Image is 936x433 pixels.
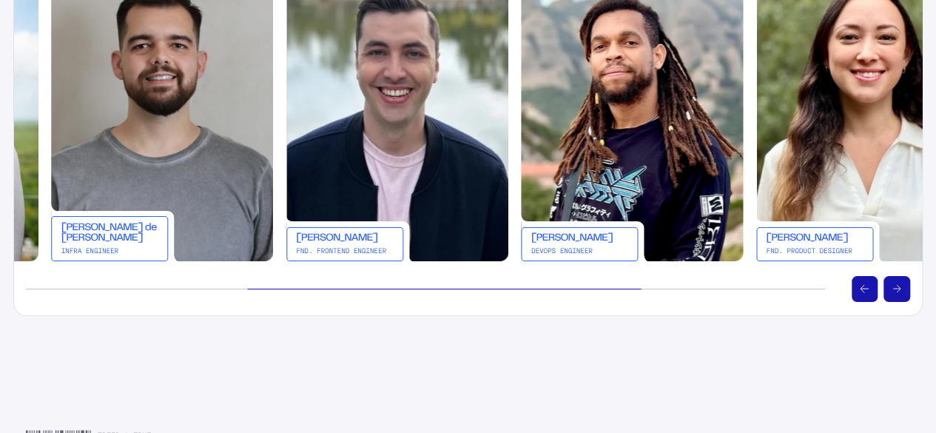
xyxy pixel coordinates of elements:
button: Scroll left [852,276,878,302]
div: FND. Product Designer [766,247,863,255]
div: Infra Engineer [61,247,158,255]
div: [PERSON_NAME] de [PERSON_NAME] [61,223,158,244]
div: [PERSON_NAME] [766,233,863,244]
div: [PERSON_NAME] [296,233,394,244]
div: DevOps Engineer [531,247,629,255]
div: [PERSON_NAME] [531,233,629,244]
button: Scroll right [883,276,909,302]
div: FND. Frontend Engineer [296,247,394,255]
